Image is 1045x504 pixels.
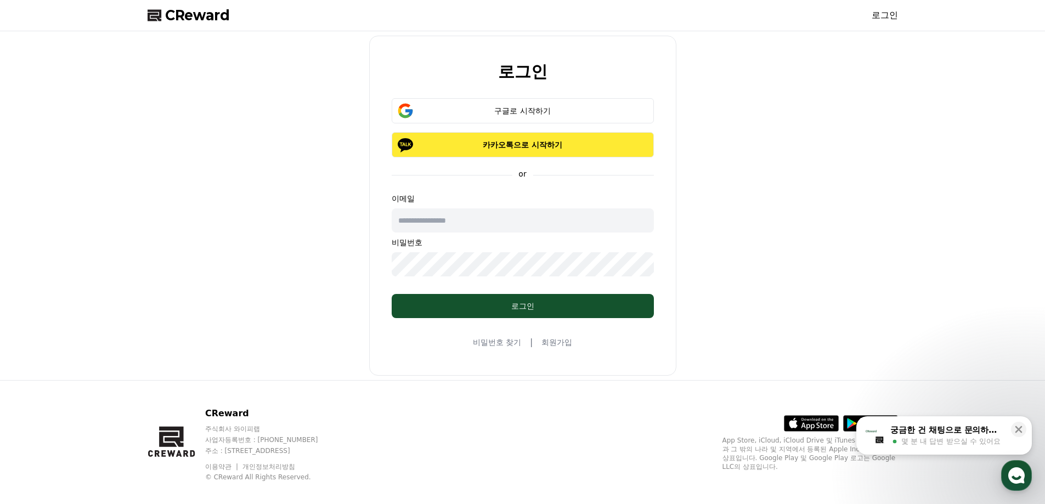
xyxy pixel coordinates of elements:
[100,365,114,373] span: 대화
[872,9,898,22] a: 로그인
[530,336,533,349] span: |
[498,63,547,81] h2: 로그인
[142,348,211,375] a: 설정
[35,364,41,373] span: 홈
[205,446,339,455] p: 주소 : [STREET_ADDRESS]
[165,7,230,24] span: CReward
[72,348,142,375] a: 대화
[205,424,339,433] p: 주식회사 와이피랩
[414,301,632,312] div: 로그인
[408,105,638,116] div: 구글로 시작하기
[148,7,230,24] a: CReward
[392,98,654,123] button: 구글로 시작하기
[408,139,638,150] p: 카카오톡으로 시작하기
[473,337,521,348] a: 비밀번호 찾기
[242,463,295,471] a: 개인정보처리방침
[541,337,572,348] a: 회원가입
[205,473,339,482] p: © CReward All Rights Reserved.
[512,168,533,179] p: or
[392,294,654,318] button: 로그인
[170,364,183,373] span: 설정
[205,463,240,471] a: 이용약관
[205,407,339,420] p: CReward
[392,193,654,204] p: 이메일
[392,132,654,157] button: 카카오톡으로 시작하기
[3,348,72,375] a: 홈
[722,436,898,471] p: App Store, iCloud, iCloud Drive 및 iTunes Store는 미국과 그 밖의 나라 및 지역에서 등록된 Apple Inc.의 서비스 상표입니다. Goo...
[205,435,339,444] p: 사업자등록번호 : [PHONE_NUMBER]
[392,237,654,248] p: 비밀번호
